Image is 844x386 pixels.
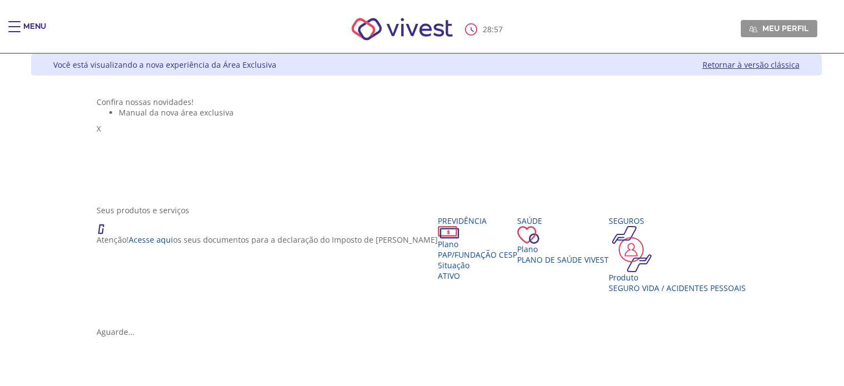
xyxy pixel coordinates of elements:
span: 28 [483,24,492,34]
span: Ativo [438,270,460,281]
span: X [97,123,101,134]
a: Saúde PlanoPlano de Saúde VIVEST [517,215,609,265]
div: Você está visualizando a nova experiência da Área Exclusiva [53,59,276,70]
a: Seguros Produto Seguro Vida / Acidentes Pessoais [609,215,746,293]
div: Menu [23,21,46,43]
img: Vivest [339,6,465,53]
div: Produto [609,272,746,283]
section: <span lang="en" dir="ltr">ProdutosCard</span> [97,205,756,337]
div: Aguarde... [97,327,756,337]
img: ico_dinheiro.png [438,226,459,239]
span: Meu perfil [762,23,808,33]
a: Meu perfil [741,20,817,37]
div: Confira nossas novidades! [97,97,756,107]
div: Plano [517,244,609,254]
a: Acesse aqui [129,234,173,245]
div: Seguro Vida / Acidentes Pessoais [609,283,746,293]
div: Plano [438,239,517,249]
img: Meu perfil [749,25,757,33]
img: ico_coracao.png [517,226,539,244]
p: Atenção! os seus documentos para a declaração do Imposto de [PERSON_NAME] [97,234,438,245]
div: Previdência [438,215,517,226]
div: Saúde [517,215,609,226]
span: 57 [494,24,503,34]
a: Previdência PlanoPAP/FUNDAÇÃO CESP SituaçãoAtivo [438,215,517,281]
section: <span lang="pt-BR" dir="ltr">Visualizador do Conteúdo da Web</span> 1 [97,97,756,194]
img: ico_atencao.png [97,215,115,234]
div: Situação [438,260,517,270]
span: Plano de Saúde VIVEST [517,254,609,265]
a: Retornar à versão clássica [703,59,800,70]
span: Manual da nova área exclusiva [119,107,234,118]
span: PAP/FUNDAÇÃO CESP [438,249,517,260]
div: : [465,23,505,36]
div: Seguros [609,215,746,226]
div: Seus produtos e serviços [97,205,756,215]
img: ico_seguros.png [609,226,655,272]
